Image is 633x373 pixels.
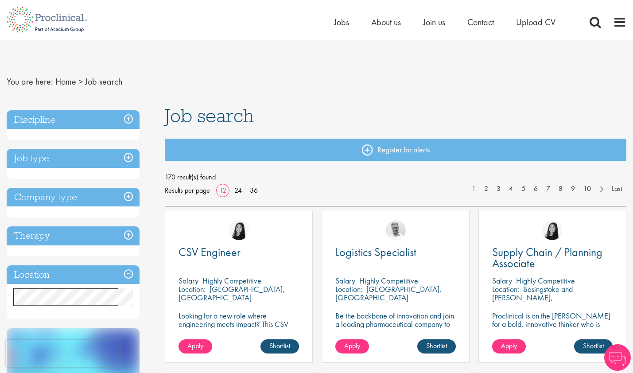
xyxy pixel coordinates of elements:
a: 24 [231,186,245,195]
a: 3 [492,184,505,194]
a: 1 [467,184,480,194]
a: Last [607,184,626,194]
p: Proclinical is on the [PERSON_NAME] for a bold, innovative thinker who is ready to help push the ... [492,311,613,354]
a: breadcrumb link [55,76,76,87]
span: Apply [501,341,517,350]
iframe: reCAPTCHA [6,340,120,367]
span: Apply [187,341,203,350]
a: Apply [179,339,212,354]
span: Salary [179,276,198,286]
a: CSV Engineer [179,247,299,258]
a: Contact [467,16,494,28]
a: Logistics Specialist [335,247,456,258]
h3: Job type [7,149,140,168]
p: [GEOGRAPHIC_DATA], [GEOGRAPHIC_DATA] [335,284,442,303]
img: Joshua Bye [386,220,406,240]
a: Jobs [334,16,349,28]
p: Be the backbone of innovation and join a leading pharmaceutical company to help keep life-changin... [335,311,456,345]
a: Shortlist [574,339,613,354]
p: Highly Competitive [359,276,418,286]
span: Location: [179,284,206,294]
span: Location: [335,284,362,294]
a: Upload CV [516,16,555,28]
a: Apply [335,339,369,354]
a: Shortlist [417,339,456,354]
p: Highly Competitive [516,276,575,286]
a: Join us [423,16,445,28]
p: Looking for a new role where engineering meets impact? This CSV Engineer role is calling your name! [179,311,299,337]
p: Highly Competitive [202,276,261,286]
span: Apply [344,341,360,350]
a: 9 [567,184,579,194]
span: Logistics Specialist [335,245,416,260]
img: Numhom Sudsok [229,220,249,240]
a: 2 [480,184,493,194]
span: Location: [492,284,519,294]
p: [GEOGRAPHIC_DATA], [GEOGRAPHIC_DATA] [179,284,285,303]
h3: Discipline [7,110,140,129]
a: 8 [554,184,567,194]
a: Shortlist [260,339,299,354]
span: You are here: [7,76,53,87]
a: 5 [517,184,530,194]
span: CSV Engineer [179,245,241,260]
h3: Therapy [7,226,140,245]
a: Register for alerts [165,139,626,161]
a: 4 [505,184,517,194]
a: Supply Chain / Planning Associate [492,247,613,269]
span: Job search [85,76,122,87]
img: Chatbot [604,344,631,371]
h3: Company type [7,188,140,207]
a: 12 [216,186,229,195]
span: > [78,76,83,87]
span: Salary [492,276,512,286]
a: 6 [529,184,542,194]
p: Basingstoke and [PERSON_NAME], [GEOGRAPHIC_DATA] [492,284,573,311]
a: 7 [542,184,555,194]
span: Results per page [165,184,210,197]
span: Salary [335,276,355,286]
span: Job search [165,104,254,128]
a: About us [371,16,401,28]
span: 170 result(s) found [165,171,626,184]
span: Supply Chain / Planning Associate [492,245,602,271]
h3: Location [7,265,140,284]
a: 36 [247,186,261,195]
img: Numhom Sudsok [542,220,562,240]
a: 10 [579,184,595,194]
a: Apply [492,339,526,354]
